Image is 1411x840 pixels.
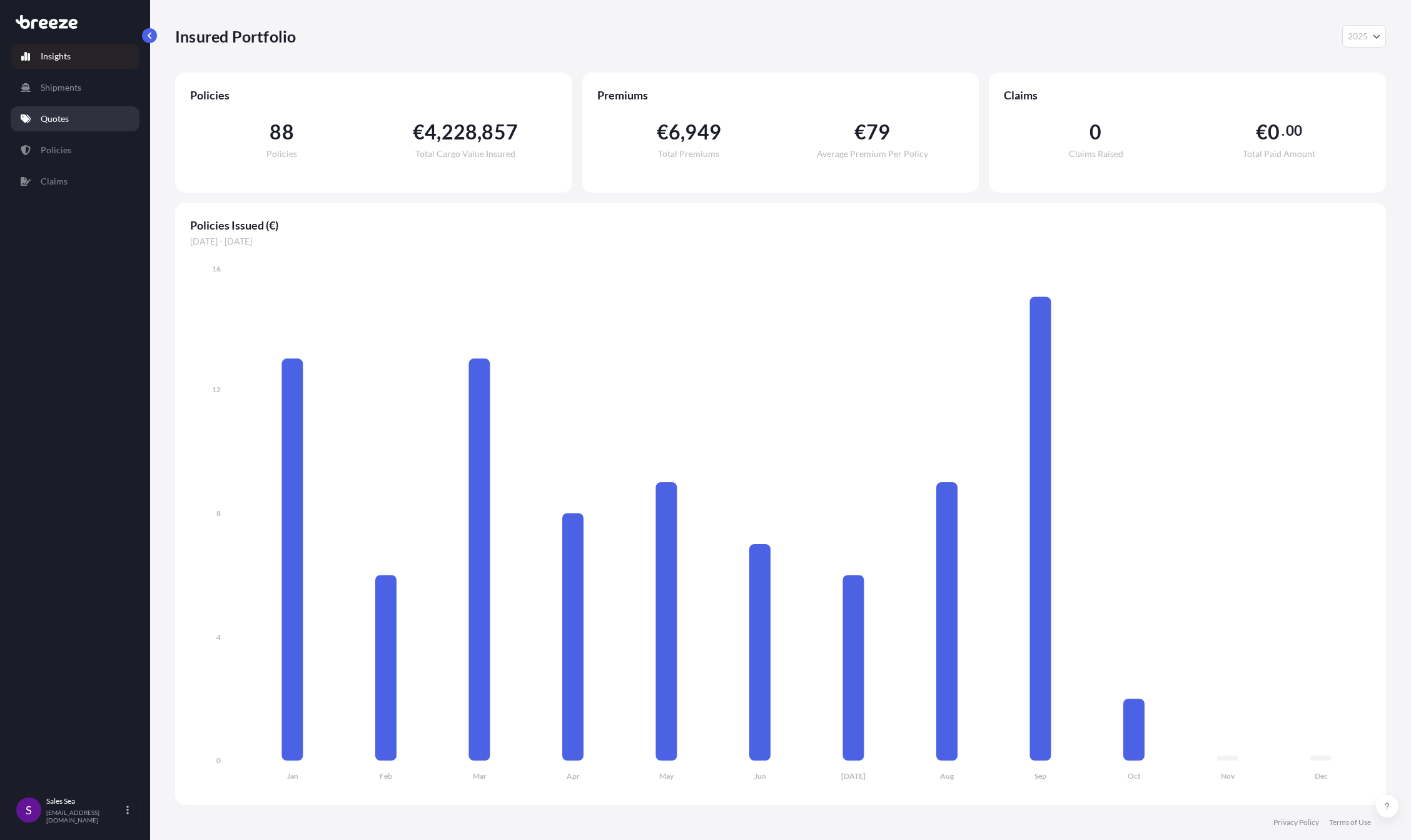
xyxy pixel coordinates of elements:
[659,771,674,781] tspan: May
[1348,30,1368,43] span: 2025
[841,771,866,781] tspan: [DATE]
[11,75,139,100] a: Shipments
[473,771,487,781] tspan: Mar
[817,149,928,158] span: Average Premium Per Policy
[1004,88,1371,103] span: Claims
[11,106,139,131] a: Quotes
[482,122,518,142] span: 857
[41,175,68,188] p: Claims
[437,122,441,142] span: ,
[1273,817,1319,827] a: Privacy Policy
[380,771,392,781] tspan: Feb
[216,756,221,765] tspan: 0
[190,218,1371,233] span: Policies Issued (€)
[41,81,81,94] p: Shipments
[1329,817,1371,827] a: Terms of Use
[1128,771,1141,781] tspan: Oct
[657,122,669,142] span: €
[477,122,482,142] span: ,
[287,771,298,781] tspan: Jan
[46,796,124,806] p: Sales Sea
[415,149,515,158] span: Total Cargo Value Insured
[1342,25,1386,48] button: Year Selector
[26,804,32,816] span: S
[425,122,437,142] span: 4
[1286,126,1302,136] span: 00
[175,26,296,46] p: Insured Portfolio
[216,632,221,642] tspan: 4
[658,149,719,158] span: Total Premiums
[11,44,139,69] a: Insights
[597,88,964,103] span: Premiums
[212,385,221,394] tspan: 12
[266,149,297,158] span: Policies
[680,122,685,142] span: ,
[212,264,221,273] tspan: 16
[1282,126,1285,136] span: .
[1268,122,1280,142] span: 0
[1243,149,1315,158] span: Total Paid Amount
[940,771,954,781] tspan: Aug
[1034,771,1046,781] tspan: Sep
[46,809,124,824] p: [EMAIL_ADDRESS][DOMAIN_NAME]
[270,122,293,142] span: 88
[1069,149,1123,158] span: Claims Raised
[669,122,680,142] span: 6
[754,771,766,781] tspan: Jun
[1090,122,1101,142] span: 0
[41,50,71,63] p: Insights
[854,122,866,142] span: €
[11,169,139,194] a: Claims
[442,122,478,142] span: 228
[216,509,221,518] tspan: 8
[413,122,425,142] span: €
[41,113,69,125] p: Quotes
[866,122,890,142] span: 79
[190,88,557,103] span: Policies
[567,771,580,781] tspan: Apr
[190,235,1371,248] span: [DATE] - [DATE]
[1221,771,1235,781] tspan: Nov
[685,122,721,142] span: 949
[11,138,139,163] a: Policies
[41,144,71,156] p: Policies
[1256,122,1268,142] span: €
[1315,771,1328,781] tspan: Dec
